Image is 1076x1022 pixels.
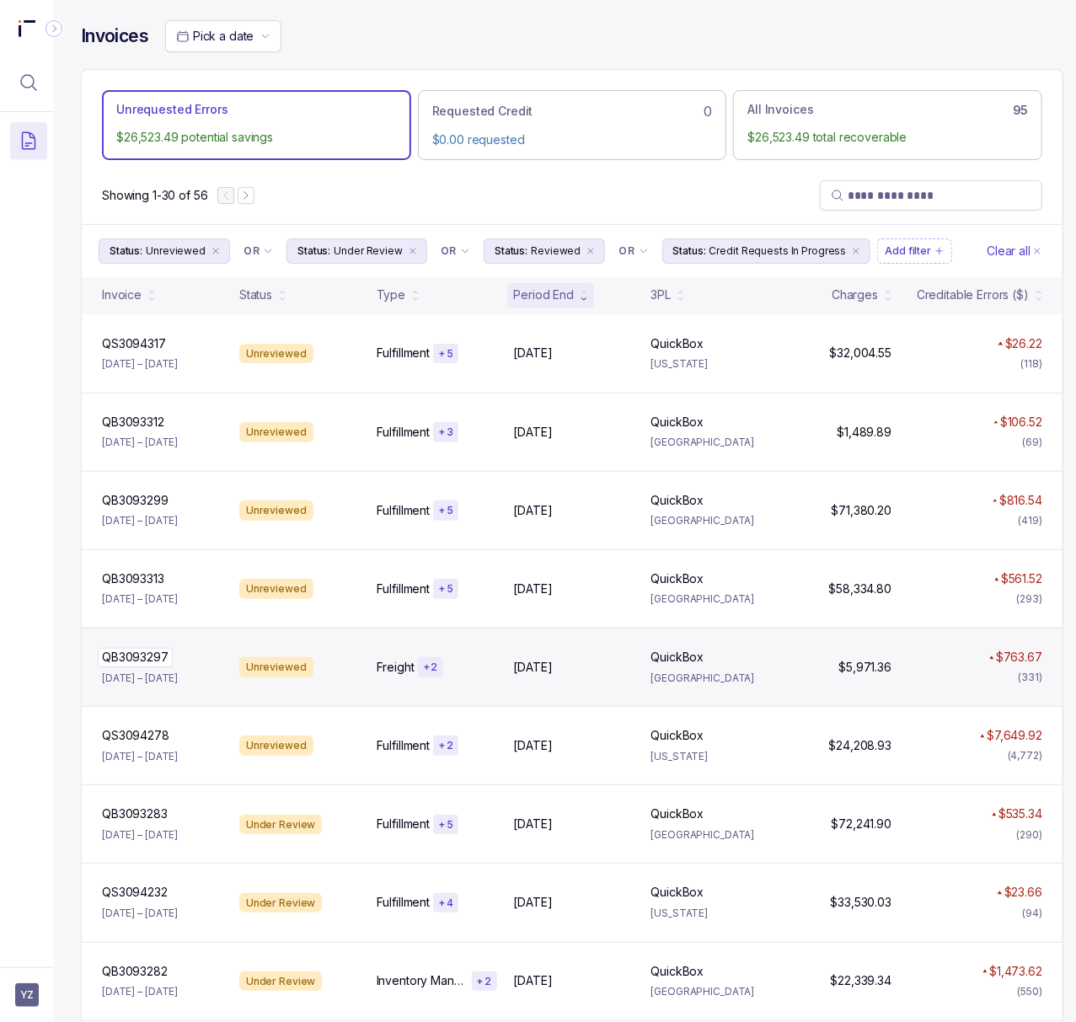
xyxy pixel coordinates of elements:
p: [DATE] [514,345,553,361]
div: Type [377,286,405,303]
p: $32,004.55 [830,345,892,361]
h6: 95 [1013,104,1028,117]
p: $763.67 [996,649,1042,666]
h4: Invoices [81,24,148,48]
p: QuickBox [650,414,704,431]
p: Under Review [334,243,403,260]
p: [DATE] [514,581,553,597]
p: $26,523.49 total recoverable [747,129,1028,146]
button: Filter Chip Under Review [286,238,427,264]
p: $535.34 [998,805,1042,822]
div: (550) [1018,983,1042,1000]
img: red pointer upwards [980,734,985,738]
p: + 5 [438,818,453,832]
div: remove content [584,244,597,258]
p: QB3093282 [102,963,168,980]
p: QuickBox [650,492,704,509]
li: Filter Chip Credit Requests In Progress [662,238,871,264]
p: [US_STATE] [650,905,768,922]
p: $561.52 [1001,570,1042,587]
img: red pointer upwards [997,891,1002,895]
img: red pointer upwards [994,577,999,581]
li: Filter Chip Connector undefined [244,244,273,258]
div: Under Review [239,893,323,913]
p: QuickBox [650,805,704,822]
p: QuickBox [650,963,704,980]
p: [DATE] [514,502,553,519]
p: $58,334.80 [829,581,892,597]
button: Clear Filters [983,238,1046,264]
p: QuickBox [650,335,704,352]
div: Unreviewed [239,657,313,677]
button: Filter Chip Unreviewed [99,238,230,264]
p: OR [244,244,260,258]
p: + 2 [477,975,492,988]
p: QB3093297 [98,648,173,666]
p: [DATE] – [DATE] [102,356,178,372]
p: QuickBox [650,570,704,587]
p: QB3093283 [102,805,168,822]
div: Unreviewed [239,500,313,521]
img: red pointer upwards [989,655,994,660]
p: Requested Credit [432,103,533,120]
search: Date Range Picker [176,28,254,45]
div: Under Review [239,815,323,835]
p: Status: [297,243,330,260]
p: $72,241.90 [832,816,892,832]
p: $26.22 [1005,335,1042,352]
div: remove content [209,244,222,258]
div: (419) [1019,512,1042,529]
p: [GEOGRAPHIC_DATA] [650,591,768,607]
p: [DATE] – [DATE] [102,827,178,843]
p: [DATE] – [DATE] [102,905,178,922]
p: + 5 [438,582,453,596]
img: red pointer upwards [982,969,988,973]
button: Filter Chip Connector undefined [612,239,655,263]
p: QuickBox [650,727,704,744]
p: [DATE] [514,894,553,911]
ul: Filter Group [99,238,983,264]
p: $816.54 [999,492,1042,509]
li: Filter Chip Connector undefined [441,244,470,258]
li: Filter Chip Connector undefined [618,244,648,258]
img: red pointer upwards [998,341,1003,345]
div: Unreviewed [239,579,313,599]
div: (331) [1019,669,1042,686]
p: [GEOGRAPHIC_DATA] [650,827,768,843]
p: [DATE] [514,737,553,754]
p: Fulfillment [377,502,430,519]
div: 0 [432,101,713,121]
p: Showing 1-30 of 56 [102,187,207,204]
p: + 3 [438,425,453,439]
p: [GEOGRAPHIC_DATA] [650,983,768,1000]
p: All Invoices [747,101,813,118]
div: remove content [849,244,863,258]
button: Filter Chip Connector undefined [237,239,280,263]
p: QuickBox [650,649,704,666]
p: Fulfillment [377,345,430,361]
p: QB3093312 [102,414,164,431]
div: Unreviewed [239,344,313,364]
div: Unreviewed [239,422,313,442]
div: Unreviewed [239,736,313,756]
button: Filter Chip Add filter [877,238,952,264]
div: Status [239,286,272,303]
span: Pick a date [193,29,254,43]
p: Reviewed [531,243,581,260]
p: $22,339.34 [831,972,892,989]
p: [GEOGRAPHIC_DATA] [650,670,768,687]
p: [DATE] – [DATE] [102,748,178,765]
p: [DATE] [514,659,553,676]
p: + 2 [438,739,453,752]
p: $1,473.62 [989,963,1042,980]
p: [DATE] – [DATE] [102,434,178,451]
div: Collapse Icon [44,19,64,39]
p: QS3094232 [102,884,168,901]
p: Freight [377,659,415,676]
p: $0.00 requested [432,131,713,148]
p: + 4 [438,896,453,910]
li: Filter Chip Reviewed [484,238,605,264]
p: $26,523.49 potential savings [116,129,397,146]
p: QB3093313 [102,570,164,587]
